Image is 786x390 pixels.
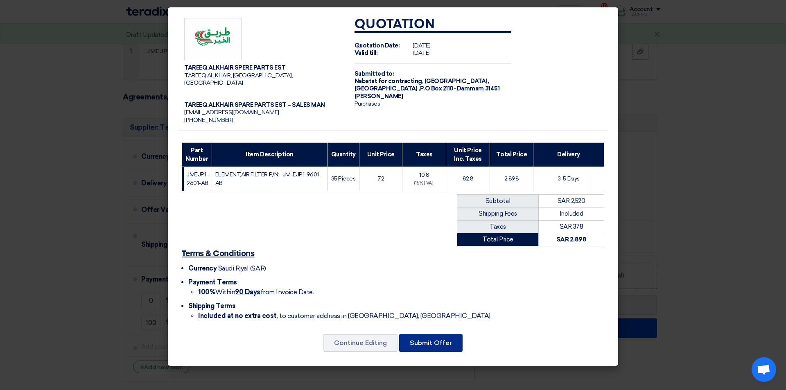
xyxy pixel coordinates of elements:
[184,64,341,72] div: TAREEQ ALKHAIR SPERE PARTS EST
[198,312,277,320] strong: Included at no extra cost
[198,311,604,321] li: , to customer address in [GEOGRAPHIC_DATA], [GEOGRAPHIC_DATA]
[188,302,235,310] span: Shipping Terms
[184,101,341,109] div: TAREEQ ALKHAIR SPARE PARTS EST – SALES MAN
[198,288,314,296] span: Within from Invoice Date.
[355,78,423,85] span: Nabatat for contracting,
[413,50,430,56] span: [DATE]
[533,142,604,167] th: Delivery
[457,220,539,233] td: Taxes
[355,70,394,77] strong: Submitted to:
[212,142,327,167] th: Item Description
[752,357,776,382] div: Open chat
[558,175,579,182] span: 3-5 Days
[560,223,583,230] span: SAR 378
[504,175,519,182] span: 2,898
[419,171,429,178] span: 10.8
[188,278,237,286] span: Payment Terms
[457,233,539,246] td: Total Price
[235,288,260,296] u: 90 Days
[327,142,359,167] th: Quantity
[406,180,443,187] div: (15%) VAT
[457,207,539,221] td: Shipping Fees
[184,109,279,116] span: [EMAIL_ADDRESS][DOMAIN_NAME]
[413,42,430,49] span: [DATE]
[182,167,212,191] td: JMEJP1-9601-AB
[331,175,356,182] span: 35 Pieces
[402,142,446,167] th: Taxes
[355,78,499,92] span: [GEOGRAPHIC_DATA], [GEOGRAPHIC_DATA] ,P.O Box 2110- Dammam 31451
[355,42,400,49] strong: Quotation Date:
[323,334,398,352] button: Continue Editing
[463,175,474,182] span: 82.8
[355,18,435,31] strong: Quotation
[490,142,533,167] th: Total Price
[377,175,384,182] span: 72
[184,18,242,61] img: Company Logo
[182,250,254,258] u: Terms & Conditions
[457,194,539,207] td: Subtotal
[198,288,215,296] strong: 100%
[556,236,587,243] strong: SAR 2,898
[218,264,266,272] span: Saudi Riyal (SAR)
[182,142,212,167] th: Part Number
[215,171,321,187] span: ELEMENT,AIR,FILTER P/N:- JM-EJP1-9601-AB
[184,117,233,124] span: [PHONE_NUMBER]
[359,142,402,167] th: Unit Price
[538,194,604,207] td: SAR 2,520
[446,142,490,167] th: Unit Price Inc. Taxes
[355,50,378,56] strong: Valid till:
[560,210,583,217] span: Included
[355,100,380,107] span: Purchases
[188,264,217,272] span: Currency
[399,334,463,352] button: Submit Offer
[184,72,293,86] span: TAREEQ AL KHAIR, [GEOGRAPHIC_DATA], [GEOGRAPHIC_DATA]
[355,93,403,100] span: [PERSON_NAME]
